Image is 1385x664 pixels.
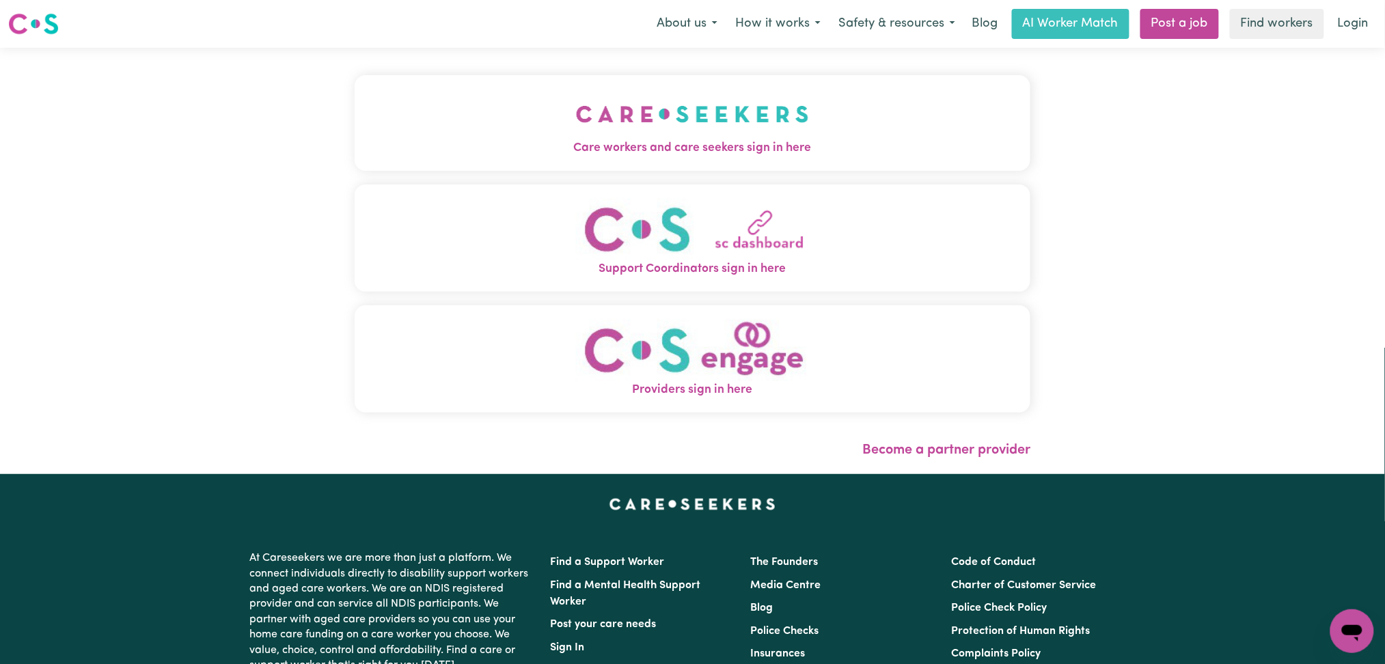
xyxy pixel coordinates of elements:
a: Login [1330,9,1377,39]
a: Media Centre [751,580,821,591]
span: Support Coordinators sign in here [355,260,1031,278]
a: Find a Mental Health Support Worker [551,580,701,607]
a: Careseekers logo [8,8,59,40]
button: Support Coordinators sign in here [355,184,1031,292]
a: Careseekers home page [609,499,776,510]
a: Police Check Policy [951,603,1047,613]
a: Insurances [751,648,806,659]
iframe: Button to launch messaging window [1330,609,1374,653]
a: Find workers [1230,9,1324,39]
button: About us [648,10,726,38]
a: Post a job [1140,9,1219,39]
a: Charter of Customer Service [951,580,1096,591]
button: Safety & resources [829,10,964,38]
a: Code of Conduct [951,557,1036,568]
button: How it works [726,10,829,38]
a: Complaints Policy [951,648,1041,659]
a: Find a Support Worker [551,557,665,568]
a: Become a partner provider [862,443,1030,457]
img: Careseekers logo [8,12,59,36]
a: Protection of Human Rights [951,626,1090,637]
a: Post your care needs [551,619,657,630]
a: Police Checks [751,626,819,637]
a: AI Worker Match [1012,9,1129,39]
span: Providers sign in here [355,381,1031,399]
a: Blog [964,9,1006,39]
a: Blog [751,603,773,613]
a: The Founders [751,557,819,568]
button: Care workers and care seekers sign in here [355,75,1031,171]
span: Care workers and care seekers sign in here [355,139,1031,157]
a: Sign In [551,642,585,653]
button: Providers sign in here [355,305,1031,413]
